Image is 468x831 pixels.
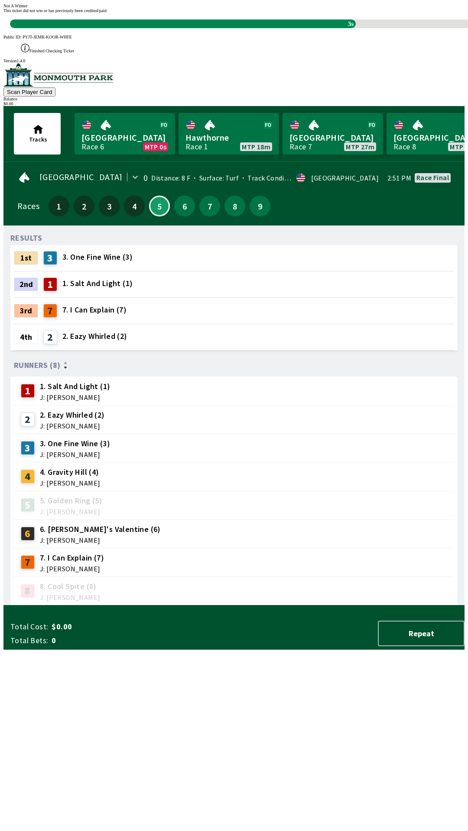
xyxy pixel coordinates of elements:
[29,48,74,53] span: Finished Checking Ticket
[124,196,145,216] button: 4
[14,251,38,265] div: 1st
[346,18,356,30] span: 3s
[3,97,465,101] div: Balance
[14,330,38,344] div: 4th
[3,3,465,8] div: Not A Winner
[40,451,110,458] span: J: [PERSON_NAME]
[43,251,57,265] div: 3
[10,235,42,242] div: RESULTS
[14,113,61,155] button: Tracks
[74,196,94,216] button: 2
[43,330,57,344] div: 2
[14,361,454,370] div: Runners (8)
[145,143,166,150] span: MTP 0s
[250,196,270,216] button: 9
[40,381,110,392] span: 1. Salt And Light (1)
[49,196,69,216] button: 1
[40,594,100,601] span: J: [PERSON_NAME]
[289,132,376,143] span: [GEOGRAPHIC_DATA]
[40,581,100,592] span: 8. Cool Spite (8)
[81,143,104,150] div: Race 6
[40,467,100,478] span: 4. Gravity Hill (4)
[29,135,47,143] span: Tracks
[10,635,48,646] span: Total Bets:
[393,143,416,150] div: Race 8
[151,174,190,182] span: Distance: 8 F
[21,384,35,398] div: 1
[21,584,35,598] div: 8
[40,537,161,544] span: J: [PERSON_NAME]
[40,480,100,486] span: J: [PERSON_NAME]
[52,635,188,646] span: 0
[76,203,92,209] span: 2
[40,438,110,449] span: 3. One Fine Wine (3)
[416,174,449,181] div: Race final
[40,508,102,515] span: J: [PERSON_NAME]
[227,203,243,209] span: 8
[40,524,161,535] span: 6. [PERSON_NAME]'s Valentine (6)
[17,203,39,209] div: Races
[3,58,465,63] div: Version 1.4.0
[62,278,133,289] span: 1. Salt And Light (1)
[179,113,279,155] a: HawthorneRace 1MTP 18m
[62,304,127,316] span: 7. I Can Explain (7)
[21,470,35,483] div: 4
[39,174,123,180] span: [GEOGRAPHIC_DATA]
[21,412,35,426] div: 2
[81,132,168,143] span: [GEOGRAPHIC_DATA]
[14,304,38,318] div: 3rd
[40,409,105,421] span: 2. Eazy Whirled (2)
[152,204,167,208] span: 5
[21,527,35,541] div: 6
[3,101,465,106] div: $ 0.00
[14,362,60,369] span: Runners (8)
[10,622,48,632] span: Total Cost:
[14,277,38,291] div: 2nd
[62,251,133,263] span: 3. One Fine Wine (3)
[311,174,379,181] div: [GEOGRAPHIC_DATA]
[62,331,127,342] span: 2. Eazy Whirled (2)
[346,143,374,150] span: MTP 27m
[174,196,195,216] button: 6
[252,203,268,209] span: 9
[3,8,107,13] span: This ticket did not win or has previously been credited/paid
[242,143,270,150] span: MTP 18m
[378,621,465,646] button: Repeat
[199,196,220,216] button: 7
[40,552,104,564] span: 7. I Can Explain (7)
[201,203,218,209] span: 7
[224,196,245,216] button: 8
[101,203,117,209] span: 3
[190,174,239,182] span: Surface: Turf
[40,495,102,506] span: 5. Golden Ring (5)
[21,441,35,455] div: 3
[283,113,383,155] a: [GEOGRAPHIC_DATA]Race 7MTP 27m
[149,196,170,216] button: 5
[289,143,312,150] div: Race 7
[185,132,272,143] span: Hawthorne
[23,35,72,39] span: PYJT-JEMR-KOOR-WHFE
[75,113,175,155] a: [GEOGRAPHIC_DATA]Race 6MTP 0s
[52,622,188,632] span: $0.00
[176,203,193,209] span: 6
[21,498,35,512] div: 5
[386,628,457,638] span: Repeat
[43,304,57,318] div: 7
[40,422,105,429] span: J: [PERSON_NAME]
[143,174,148,181] div: 0
[40,565,104,572] span: J: [PERSON_NAME]
[43,277,57,291] div: 1
[126,203,143,209] span: 4
[99,196,120,216] button: 3
[185,143,208,150] div: Race 1
[40,394,110,401] span: J: [PERSON_NAME]
[239,174,319,182] span: Track Condition: Heavy
[387,174,411,181] span: 2:51 PM
[51,203,67,209] span: 1
[3,87,55,97] button: Scan Player Card
[3,63,113,87] img: venue logo
[3,35,465,39] div: Public ID:
[21,555,35,569] div: 7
